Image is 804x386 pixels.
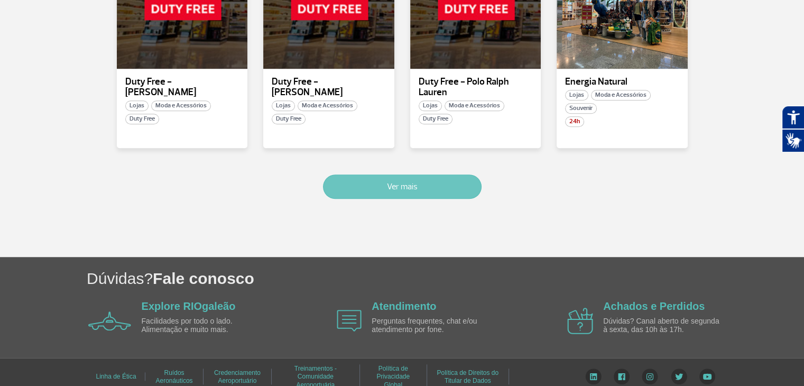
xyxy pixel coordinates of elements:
span: Moda e Acessórios [591,90,651,100]
img: airplane icon [567,308,593,334]
p: Perguntas frequentes, chat e/ou atendimento por fone. [372,317,493,334]
p: Dúvidas? Canal aberto de segunda à sexta, das 10h às 17h. [603,317,725,334]
img: Twitter [671,369,687,384]
button: Ver mais [323,174,482,199]
a: Achados e Perdidos [603,300,705,312]
img: LinkedIn [585,369,602,384]
img: airplane icon [88,311,131,330]
h1: Dúvidas? [87,268,804,289]
p: Energia Natural [565,77,679,87]
span: Lojas [125,100,149,111]
span: Duty Free [272,114,306,124]
span: Duty Free [125,114,159,124]
p: Duty Free - [PERSON_NAME] [272,77,386,98]
span: 24h [565,116,584,127]
span: Moda e Acessórios [298,100,357,111]
img: airplane icon [337,310,362,332]
a: Atendimento [372,300,436,312]
p: Facilidades por todo o lado. Alimentação e muito mais. [142,317,263,334]
a: Explore RIOgaleão [142,300,236,312]
span: Lojas [272,100,295,111]
button: Abrir recursos assistivos. [782,106,804,129]
span: Duty Free [419,114,452,124]
button: Abrir tradutor de língua de sinais. [782,129,804,152]
span: Fale conosco [153,270,254,287]
img: Facebook [614,369,630,384]
span: Lojas [419,100,442,111]
span: Moda e Acessórios [445,100,504,111]
img: Instagram [642,369,658,384]
span: Moda e Acessórios [151,100,211,111]
p: Duty Free - Polo Ralph Lauren [419,77,533,98]
img: YouTube [699,369,715,384]
div: Plugin de acessibilidade da Hand Talk. [782,106,804,152]
a: Linha de Ética [96,369,136,384]
p: Duty Free - [PERSON_NAME] [125,77,239,98]
span: Lojas [565,90,588,100]
span: Souvenir [565,103,597,114]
